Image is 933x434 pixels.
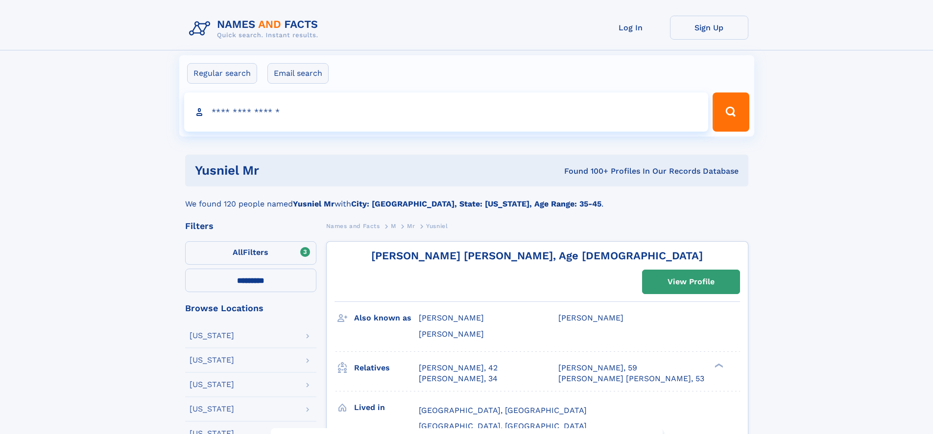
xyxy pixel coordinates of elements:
[419,363,498,373] a: [PERSON_NAME], 42
[326,220,380,232] a: Names and Facts
[267,63,329,84] label: Email search
[185,222,316,230] div: Filters
[407,220,415,232] a: Mr
[354,360,419,376] h3: Relatives
[233,248,243,257] span: All
[558,373,704,384] a: [PERSON_NAME] [PERSON_NAME], 53
[419,313,484,322] span: [PERSON_NAME]
[354,310,419,326] h3: Also known as
[419,421,587,431] span: [GEOGRAPHIC_DATA], [GEOGRAPHIC_DATA]
[354,399,419,416] h3: Lived in
[190,381,234,388] div: [US_STATE]
[185,241,316,265] label: Filters
[190,332,234,340] div: [US_STATE]
[185,186,748,210] div: We found 120 people named with .
[592,16,670,40] a: Log In
[668,271,715,293] div: View Profile
[351,199,601,208] b: City: [GEOGRAPHIC_DATA], State: [US_STATE], Age Range: 35-45
[185,16,326,42] img: Logo Names and Facts
[419,329,484,339] span: [PERSON_NAME]
[411,166,739,177] div: Found 100+ Profiles In Our Records Database
[643,270,740,294] a: View Profile
[187,63,257,84] label: Regular search
[419,373,498,384] a: [PERSON_NAME], 34
[713,92,749,132] button: Search Button
[293,199,335,208] b: Yusniel Mr
[190,356,234,364] div: [US_STATE]
[670,16,748,40] a: Sign Up
[185,304,316,313] div: Browse Locations
[391,223,396,229] span: M
[419,406,587,415] span: [GEOGRAPHIC_DATA], [GEOGRAPHIC_DATA]
[558,313,623,322] span: [PERSON_NAME]
[426,223,448,229] span: Yusniel
[371,250,703,262] a: [PERSON_NAME] [PERSON_NAME], Age [DEMOGRAPHIC_DATA]
[558,363,637,373] a: [PERSON_NAME], 59
[190,405,234,413] div: [US_STATE]
[391,220,396,232] a: M
[712,362,724,368] div: ❯
[407,223,415,229] span: Mr
[195,164,412,177] h1: yusniel mr
[184,92,709,132] input: search input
